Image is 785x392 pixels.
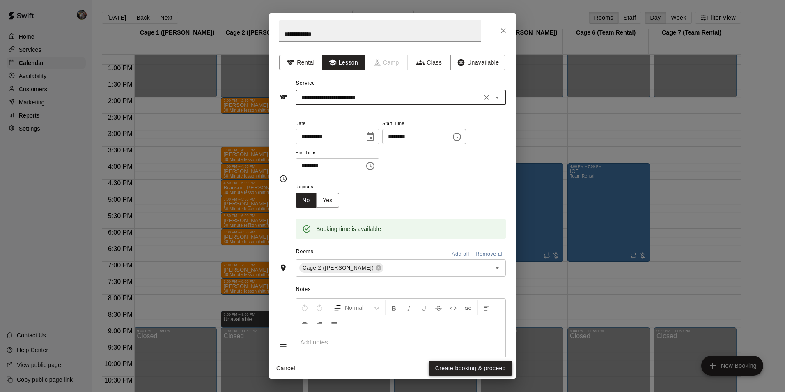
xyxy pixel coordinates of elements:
[429,361,512,376] button: Create booking & proceed
[298,300,312,315] button: Undo
[279,93,287,101] svg: Service
[312,300,326,315] button: Redo
[417,300,431,315] button: Format Underline
[298,315,312,330] button: Center Align
[362,129,379,145] button: Choose date, selected date is Sep 4, 2025
[279,264,287,272] svg: Rooms
[365,55,408,70] span: Camps can only be created in the Services page
[345,304,374,312] span: Normal
[432,300,445,315] button: Format Strikethrough
[473,248,506,261] button: Remove all
[296,193,339,208] div: outlined button group
[296,193,317,208] button: No
[387,300,401,315] button: Format Bold
[491,92,503,103] button: Open
[296,283,506,296] span: Notes
[299,263,383,273] div: Cage 2 ([PERSON_NAME])
[491,262,503,274] button: Open
[273,361,299,376] button: Cancel
[496,23,511,38] button: Close
[449,129,465,145] button: Choose time, selected time is 6:30 PM
[480,300,493,315] button: Left Align
[446,300,460,315] button: Insert Code
[362,158,379,174] button: Choose time, selected time is 7:00 PM
[408,55,451,70] button: Class
[299,264,377,272] span: Cage 2 ([PERSON_NAME])
[330,300,383,315] button: Formatting Options
[279,342,287,350] svg: Notes
[382,118,466,129] span: Start Time
[481,92,492,103] button: Clear
[312,315,326,330] button: Right Align
[296,249,314,254] span: Rooms
[296,182,346,193] span: Repeats
[316,193,339,208] button: Yes
[316,221,381,236] div: Booking time is available
[279,175,287,183] svg: Timing
[296,148,379,159] span: End Time
[296,118,379,129] span: Date
[461,300,475,315] button: Insert Link
[296,80,315,86] span: Service
[279,55,322,70] button: Rental
[322,55,365,70] button: Lesson
[450,55,505,70] button: Unavailable
[327,315,341,330] button: Justify Align
[447,248,473,261] button: Add all
[402,300,416,315] button: Format Italics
